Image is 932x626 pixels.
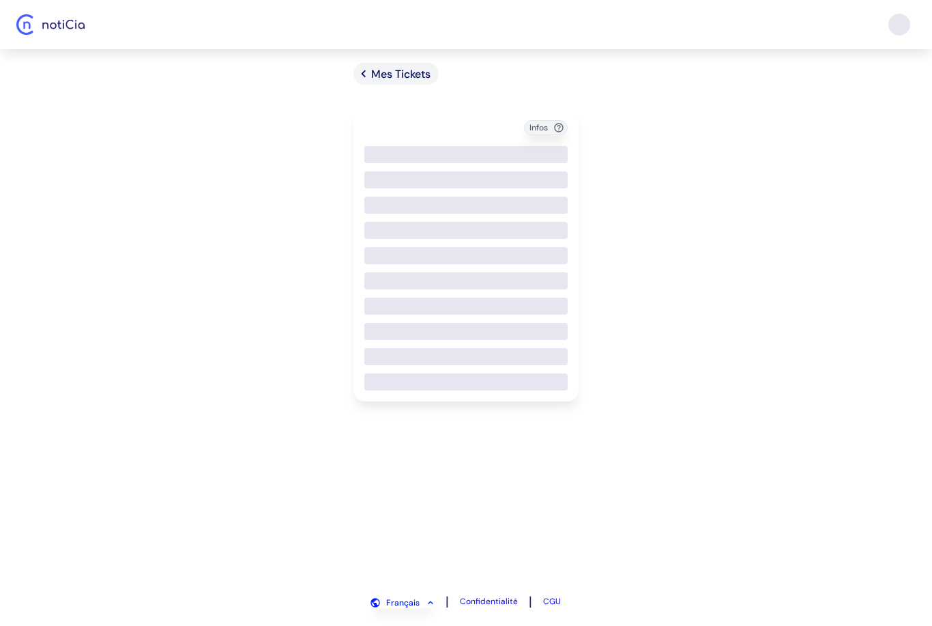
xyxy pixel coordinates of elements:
[543,596,561,607] a: CGU
[529,593,532,610] span: |
[371,67,431,81] span: Mes Tickets
[371,597,435,608] button: Français
[353,63,439,85] a: Mes Tickets
[524,120,568,135] button: Infos
[446,593,449,610] span: |
[460,596,518,607] a: Confidentialité
[16,14,85,35] img: Logo Noticia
